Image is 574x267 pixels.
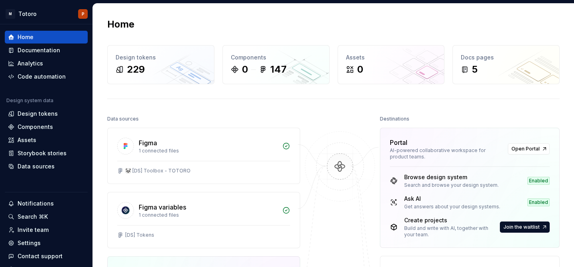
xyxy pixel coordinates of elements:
a: Analytics [5,57,88,70]
div: Portal [390,138,407,147]
a: Storybook stories [5,147,88,160]
button: Contact support [5,250,88,263]
div: 0 [242,63,248,76]
a: Home [5,31,88,44]
a: Docs pages5 [452,45,560,84]
div: 5 [472,63,478,76]
div: 🐼 [DS] Toolbox - TOTORO [125,168,191,174]
a: Code automation [5,70,88,83]
button: Join the waitlist [500,222,550,233]
a: Figma variables1 connected files[DS] Tokens [107,192,300,248]
div: Totoro [18,10,37,18]
div: 147 [270,63,287,76]
div: 0 [357,63,363,76]
button: MTotoroP [2,5,91,22]
a: Data sources [5,160,88,173]
span: Open Portal [511,146,540,152]
div: Destinations [380,113,409,125]
span: Join the waitlist [503,224,540,230]
a: Components0147 [222,45,330,84]
div: 1 connected files [139,212,277,218]
div: Components [18,123,53,131]
a: Components [5,121,88,133]
div: 229 [127,63,145,76]
div: Code automation [18,73,66,81]
div: Home [18,33,33,41]
div: Enabled [527,177,550,185]
div: 1 connected files [139,148,277,154]
div: Assets [18,136,36,144]
a: Settings [5,237,88,249]
div: Browse design system [404,173,499,181]
a: Design tokens229 [107,45,214,84]
div: Search and browse your design system. [404,182,499,188]
div: Notifications [18,200,54,208]
div: Documentation [18,46,60,54]
div: Create projects [404,216,498,224]
div: Design tokens [18,110,58,118]
div: Invite team [18,226,49,234]
div: Assets [346,53,436,61]
div: Ask AI [404,195,500,203]
div: AI-powered collaborative workspace for product teams. [390,147,503,160]
div: Settings [18,239,41,247]
div: Enabled [527,198,550,206]
div: Figma [139,138,157,148]
button: Search ⌘K [5,210,88,223]
div: Design tokens [116,53,206,61]
div: Analytics [18,59,43,67]
a: Figma1 connected files🐼 [DS] Toolbox - TOTORO [107,128,300,184]
div: Design system data [6,97,53,104]
div: Get answers about your design systems. [404,204,500,210]
div: Search ⌘K [18,213,48,221]
div: Build and write with AI, together with your team. [404,225,498,238]
a: Assets [5,134,88,146]
div: Contact support [18,252,63,260]
h2: Home [107,18,134,31]
div: P [82,11,85,17]
a: Design tokens [5,107,88,120]
div: Figma variables [139,202,186,212]
button: Notifications [5,197,88,210]
div: M [6,9,15,19]
div: Storybook stories [18,149,67,157]
a: Documentation [5,44,88,57]
a: Assets0 [338,45,445,84]
div: Components [231,53,321,61]
div: [DS] Tokens [125,232,154,238]
a: Open Portal [508,143,550,154]
a: Invite team [5,223,88,236]
div: Data sources [107,113,139,125]
div: Data sources [18,162,55,170]
div: Docs pages [461,53,551,61]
